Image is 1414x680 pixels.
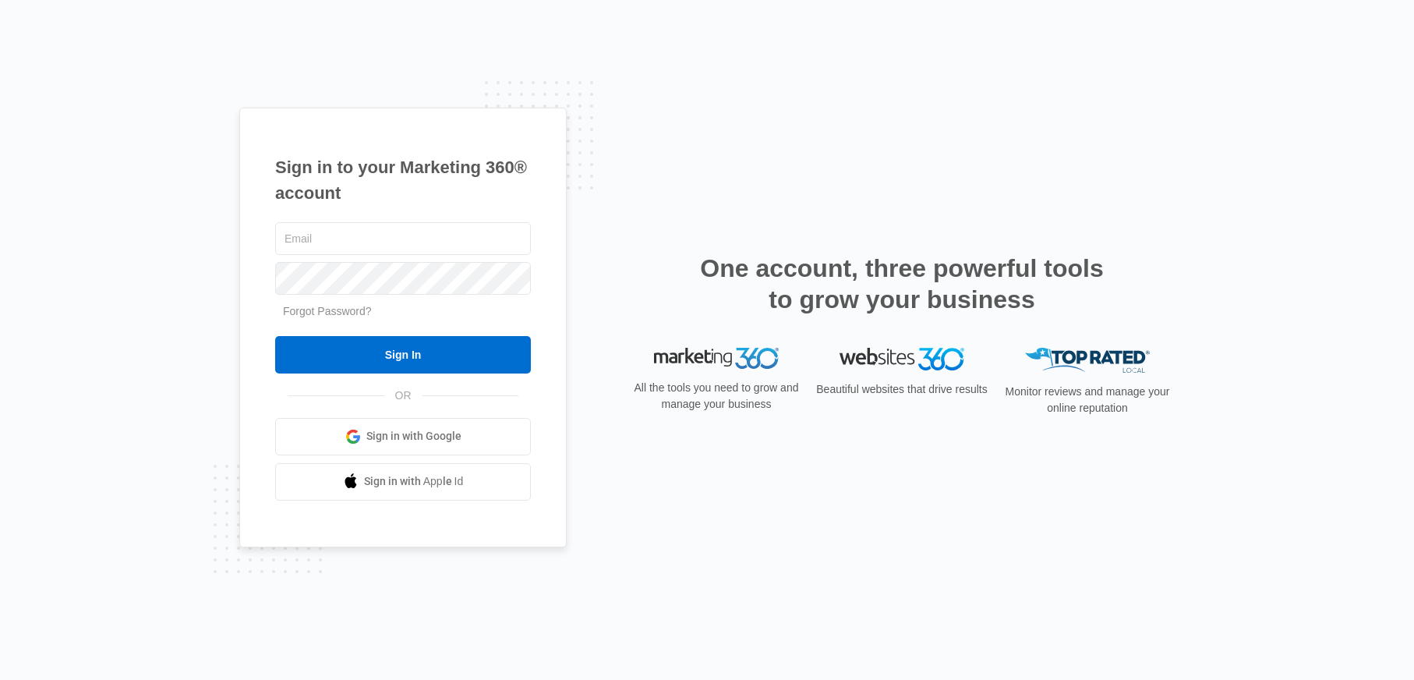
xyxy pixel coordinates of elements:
a: Sign in with Apple Id [275,463,531,501]
h1: Sign in to your Marketing 360® account [275,154,531,206]
span: Sign in with Apple Id [364,473,464,490]
img: Top Rated Local [1025,348,1150,374]
span: Sign in with Google [366,428,461,444]
span: OR [384,388,422,404]
p: Monitor reviews and manage your online reputation [1000,384,1175,416]
p: Beautiful websites that drive results [815,381,989,398]
a: Forgot Password? [283,305,372,317]
p: All the tools you need to grow and manage your business [629,380,804,413]
h2: One account, three powerful tools to grow your business [695,253,1108,315]
img: Websites 360 [840,348,964,370]
input: Email [275,222,531,255]
a: Sign in with Google [275,418,531,455]
img: Marketing 360 [654,348,779,370]
input: Sign In [275,336,531,374]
